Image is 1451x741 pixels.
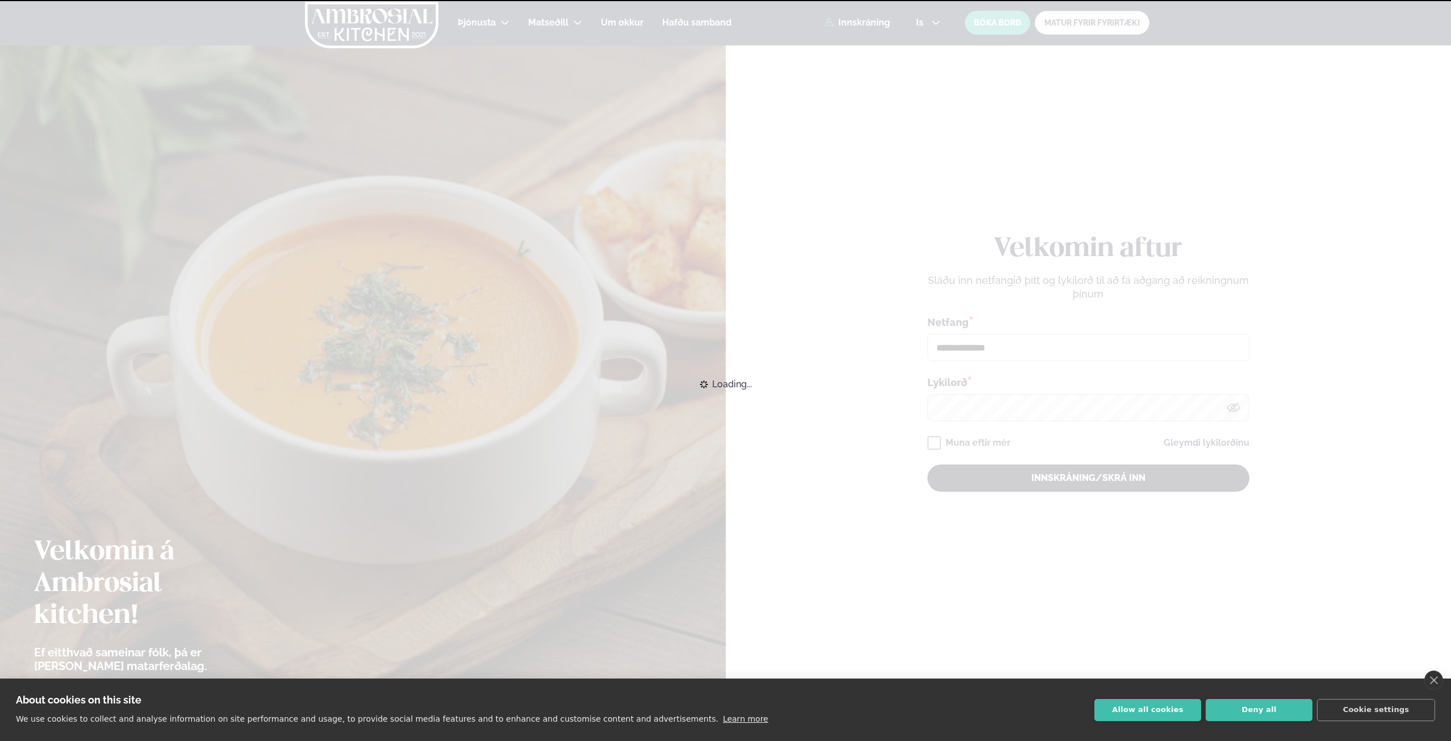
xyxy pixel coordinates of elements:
[1206,699,1312,721] button: Deny all
[723,714,768,723] a: Learn more
[1317,699,1435,721] button: Cookie settings
[16,714,718,723] p: We use cookies to collect and analyse information on site performance and usage, to provide socia...
[712,372,752,397] span: Loading...
[1094,699,1201,721] button: Allow all cookies
[1424,671,1443,690] a: close
[16,694,141,706] strong: About cookies on this site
